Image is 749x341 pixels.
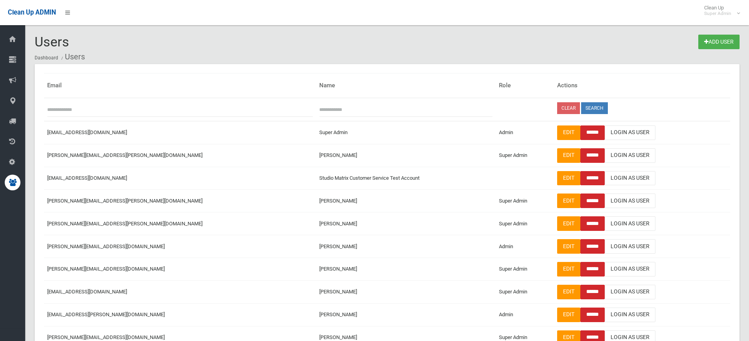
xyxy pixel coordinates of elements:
[499,82,551,89] h4: Role
[319,82,492,89] h4: Name
[605,239,655,254] a: Login As User
[557,82,727,89] h4: Actions
[557,262,580,276] a: Edit
[316,144,495,167] td: [PERSON_NAME]
[605,171,655,186] a: Login As User
[605,285,655,299] a: Login As User
[605,194,655,208] a: Login As User
[557,308,580,322] a: Edit
[605,216,655,231] a: Login As User
[700,5,739,17] span: Clean Up
[44,121,316,144] td: [EMAIL_ADDRESS][DOMAIN_NAME]
[44,144,316,167] td: [PERSON_NAME][EMAIL_ADDRESS][PERSON_NAME][DOMAIN_NAME]
[605,125,655,140] a: Login As User
[44,212,316,235] td: [PERSON_NAME][EMAIL_ADDRESS][PERSON_NAME][DOMAIN_NAME]
[496,190,554,212] td: Super Admin
[605,148,655,163] a: Login As User
[316,258,495,280] td: [PERSON_NAME]
[35,34,69,50] span: Users
[496,303,554,326] td: Admin
[316,303,495,326] td: [PERSON_NAME]
[496,280,554,303] td: Super Admin
[496,212,554,235] td: Super Admin
[557,216,580,231] a: Edit
[316,235,495,258] td: [PERSON_NAME]
[557,125,580,140] a: Edit
[47,82,313,89] h4: Email
[316,167,495,190] td: Studio Matrix Customer Service Test Account
[557,239,580,254] a: Edit
[44,190,316,212] td: [PERSON_NAME][EMAIL_ADDRESS][PERSON_NAME][DOMAIN_NAME]
[316,121,495,144] td: Super Admin
[59,50,85,64] li: Users
[605,262,655,276] a: Login As User
[44,235,316,258] td: [PERSON_NAME][EMAIL_ADDRESS][DOMAIN_NAME]
[44,258,316,280] td: [PERSON_NAME][EMAIL_ADDRESS][DOMAIN_NAME]
[35,55,58,61] a: Dashboard
[557,285,580,299] a: Edit
[44,303,316,326] td: [EMAIL_ADDRESS][PERSON_NAME][DOMAIN_NAME]
[557,171,580,186] a: Edit
[316,280,495,303] td: [PERSON_NAME]
[557,102,580,114] a: Clear
[44,280,316,303] td: [EMAIL_ADDRESS][DOMAIN_NAME]
[698,35,740,49] a: Add User
[605,308,655,322] a: Login As User
[496,121,554,144] td: Admin
[316,190,495,212] td: [PERSON_NAME]
[496,144,554,167] td: Super Admin
[496,258,554,280] td: Super Admin
[704,11,731,17] small: Super Admin
[316,212,495,235] td: [PERSON_NAME]
[581,102,608,114] button: Search
[44,167,316,190] td: [EMAIL_ADDRESS][DOMAIN_NAME]
[496,235,554,258] td: Admin
[557,194,580,208] a: Edit
[8,9,56,16] span: Clean Up ADMIN
[557,148,580,163] a: Edit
